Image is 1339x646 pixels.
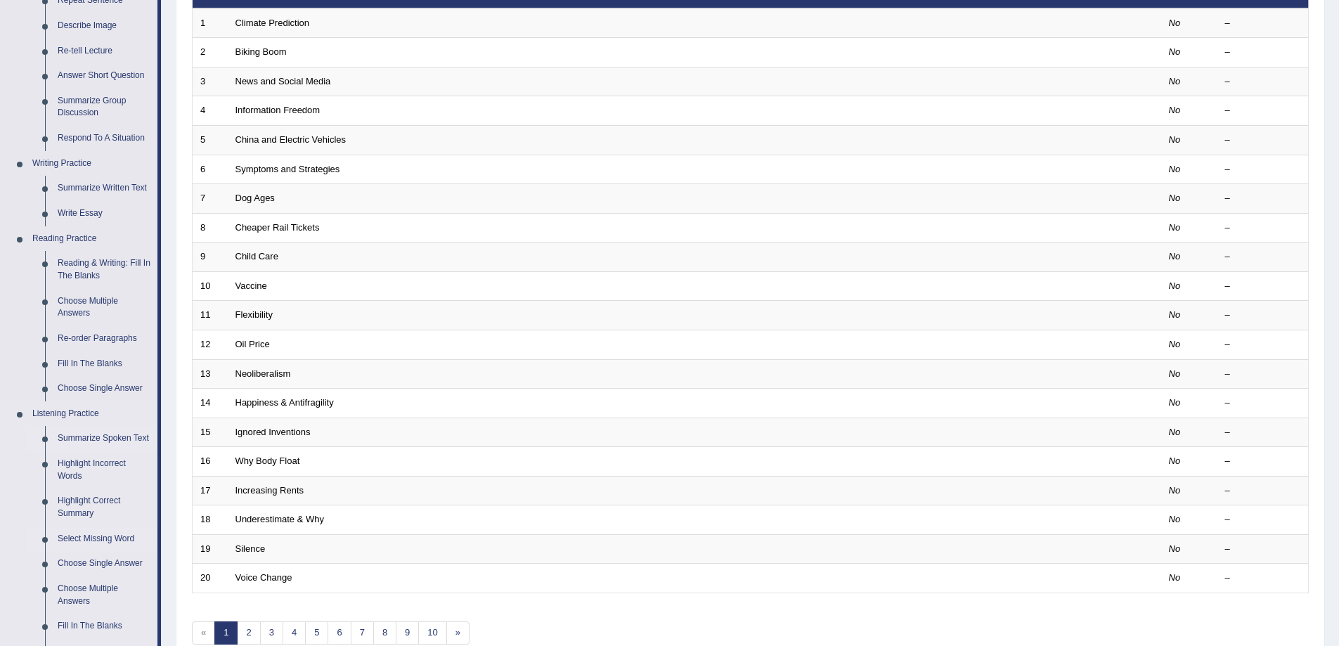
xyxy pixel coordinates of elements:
[1169,222,1181,233] em: No
[1169,105,1181,115] em: No
[235,105,321,115] a: Information Freedom
[51,13,157,39] a: Describe Image
[26,226,157,252] a: Reading Practice
[1225,484,1301,498] div: –
[193,155,228,184] td: 6
[235,339,270,349] a: Oil Price
[1169,456,1181,466] em: No
[1169,18,1181,28] em: No
[51,451,157,489] a: Highlight Incorrect Words
[192,621,215,645] span: «
[1169,76,1181,86] em: No
[51,251,157,288] a: Reading & Writing: Fill In The Blanks
[1169,543,1181,554] em: No
[1225,280,1301,293] div: –
[51,576,157,614] a: Choose Multiple Answers
[283,621,306,645] a: 4
[193,564,228,593] td: 20
[1169,427,1181,437] em: No
[193,330,228,359] td: 12
[51,489,157,526] a: Highlight Correct Summary
[1169,309,1181,320] em: No
[235,280,267,291] a: Vaccine
[51,614,157,639] a: Fill In The Blanks
[260,621,283,645] a: 3
[1225,396,1301,410] div: –
[235,543,266,554] a: Silence
[1225,134,1301,147] div: –
[214,621,238,645] a: 1
[1225,192,1301,205] div: –
[193,301,228,330] td: 11
[193,8,228,38] td: 1
[1169,251,1181,261] em: No
[1169,134,1181,145] em: No
[26,401,157,427] a: Listening Practice
[1225,75,1301,89] div: –
[51,426,157,451] a: Summarize Spoken Text
[235,76,331,86] a: News and Social Media
[235,193,275,203] a: Dog Ages
[193,96,228,126] td: 4
[1225,513,1301,527] div: –
[193,243,228,272] td: 9
[305,621,328,645] a: 5
[193,359,228,389] td: 13
[193,534,228,564] td: 19
[235,46,287,57] a: Biking Boom
[1169,572,1181,583] em: No
[1225,338,1301,351] div: –
[51,551,157,576] a: Choose Single Answer
[1169,164,1181,174] em: No
[193,213,228,243] td: 8
[1169,193,1181,203] em: No
[193,184,228,214] td: 7
[418,621,446,645] a: 10
[235,572,292,583] a: Voice Change
[235,222,320,233] a: Cheaper Rail Tickets
[1225,104,1301,117] div: –
[1225,17,1301,30] div: –
[1225,163,1301,176] div: –
[1225,543,1301,556] div: –
[51,326,157,351] a: Re-order Paragraphs
[51,63,157,89] a: Answer Short Question
[1225,46,1301,59] div: –
[1169,514,1181,524] em: No
[51,376,157,401] a: Choose Single Answer
[237,621,260,645] a: 2
[193,67,228,96] td: 3
[1169,339,1181,349] em: No
[235,456,300,466] a: Why Body Float
[1225,221,1301,235] div: –
[396,621,419,645] a: 9
[1169,280,1181,291] em: No
[373,621,396,645] a: 8
[351,621,374,645] a: 7
[328,621,351,645] a: 6
[51,176,157,201] a: Summarize Written Text
[1169,46,1181,57] em: No
[235,309,273,320] a: Flexibility
[193,389,228,418] td: 14
[235,251,278,261] a: Child Care
[235,514,324,524] a: Underestimate & Why
[26,151,157,176] a: Writing Practice
[193,271,228,301] td: 10
[193,447,228,477] td: 16
[193,418,228,447] td: 15
[1225,455,1301,468] div: –
[235,485,304,496] a: Increasing Rents
[1225,426,1301,439] div: –
[235,18,310,28] a: Climate Prediction
[1169,485,1181,496] em: No
[235,134,347,145] a: China and Electric Vehicles
[51,351,157,377] a: Fill In The Blanks
[1225,368,1301,381] div: –
[51,527,157,552] a: Select Missing Word
[193,505,228,535] td: 18
[193,126,228,155] td: 5
[51,201,157,226] a: Write Essay
[51,126,157,151] a: Respond To A Situation
[446,621,470,645] a: »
